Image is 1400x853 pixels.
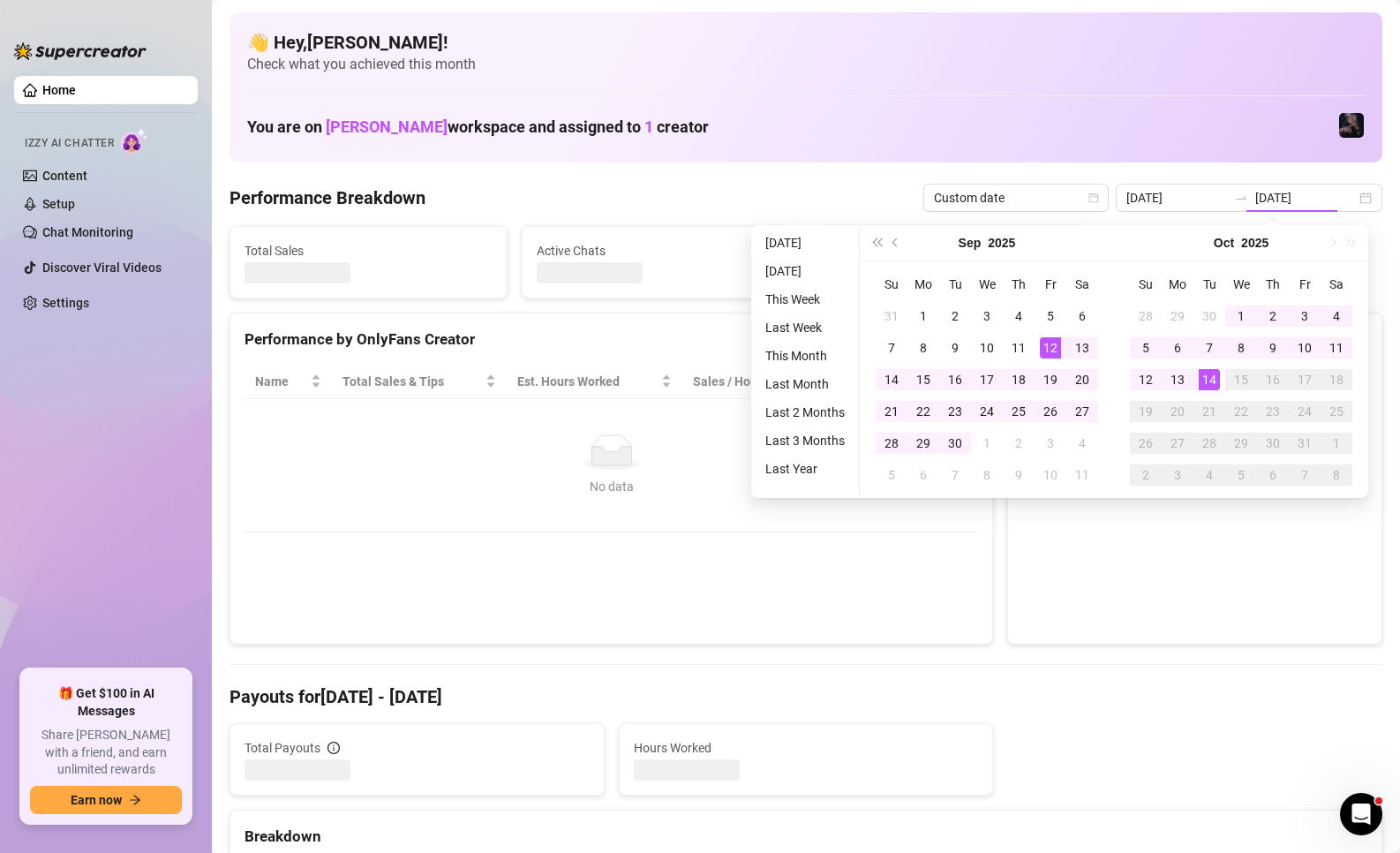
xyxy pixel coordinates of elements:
[42,197,75,211] a: Setup
[245,328,978,351] div: Performance by OnlyFans Creator
[71,793,122,807] span: Earn now
[230,185,425,210] h4: Performance Breakdown
[245,825,1367,849] div: Breakdown
[245,365,332,399] th: Name
[332,365,507,399] th: Total Sales & Tips
[42,260,162,275] a: Discover Viral Videos
[517,372,658,391] div: Est. Hours Worked
[42,296,89,310] a: Settings
[342,372,482,391] span: Total Sales & Tips
[1088,192,1099,203] span: calendar
[247,55,1365,74] span: Check what you achieved this month
[230,684,1382,709] h4: Payouts for [DATE] - [DATE]
[1234,191,1248,205] span: swap-right
[30,786,182,814] button: Earn nowarrow-right
[245,241,493,260] span: Total Sales
[815,365,978,399] th: Chat Conversion
[14,42,147,60] img: logo-BBDzfeDw.svg
[1255,188,1356,208] input: End date
[1339,113,1364,138] img: CYBERGIRL
[1126,188,1227,208] input: Start date
[129,794,141,806] span: arrow-right
[1022,328,1367,351] div: Sales by OnlyFans Creator
[1340,793,1382,835] iframe: Intercom live chat
[30,727,182,779] span: Share [PERSON_NAME] with a friend, and earn unlimited rewards
[42,169,87,183] a: Content
[828,241,1076,260] span: Messages Sent
[326,117,448,136] span: [PERSON_NAME]
[537,241,785,260] span: Active Chats
[245,738,320,758] span: Total Payouts
[327,742,340,754] span: info-circle
[634,738,979,758] span: Hours Worked
[30,685,182,720] span: 🎁 Get $100 in AI Messages
[1234,191,1248,205] span: to
[682,365,815,399] th: Sales / Hour
[121,128,148,154] img: AI Chatter
[247,30,1365,55] h4: 👋 Hey, [PERSON_NAME] !
[262,477,960,496] div: No data
[25,135,114,152] span: Izzy AI Chatter
[247,117,709,137] h1: You are on workspace and assigned to creator
[255,372,307,391] span: Name
[644,117,653,136] span: 1
[825,372,953,391] span: Chat Conversion
[42,225,133,239] a: Chat Monitoring
[934,185,1098,211] span: Custom date
[42,83,76,97] a: Home
[693,372,790,391] span: Sales / Hour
